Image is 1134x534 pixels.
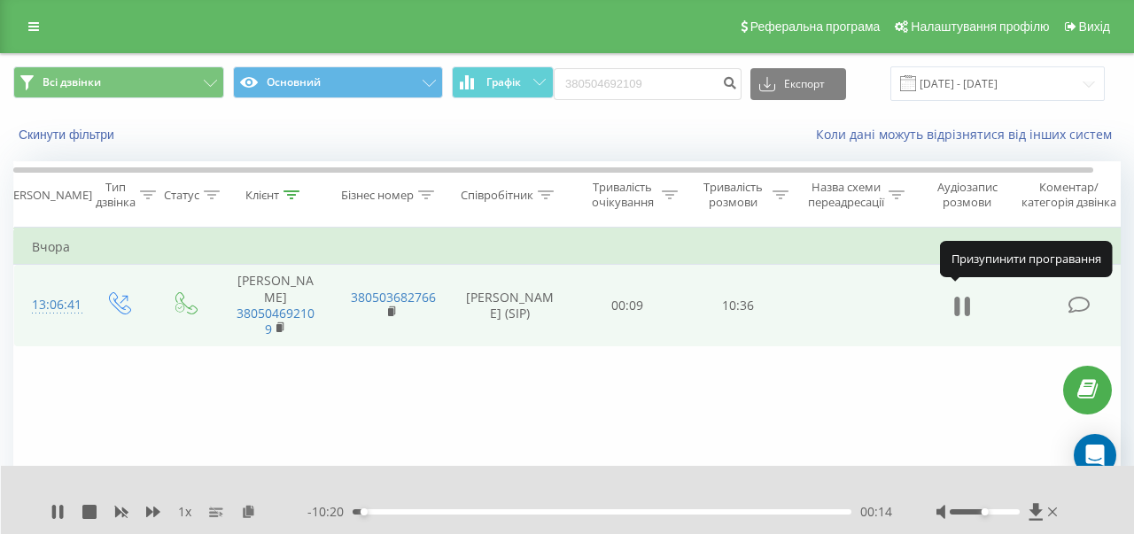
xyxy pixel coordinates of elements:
[554,68,742,100] input: Пошук за номером
[96,180,136,210] div: Тип дзвінка
[237,305,315,337] a: 380504692109
[698,180,768,210] div: Тривалість розмови
[1079,19,1110,34] span: Вихід
[461,188,533,203] div: Співробітник
[3,188,92,203] div: [PERSON_NAME]
[43,75,101,89] span: Всі дзвінки
[911,19,1049,34] span: Налаштування профілю
[307,503,353,521] span: - 10:20
[1017,180,1121,210] div: Коментар/категорія дзвінка
[341,188,414,203] div: Бізнес номер
[816,126,1121,143] a: Коли дані можуть відрізнятися вiд інших систем
[32,288,67,322] div: 13:06:41
[233,66,444,98] button: Основний
[351,289,436,306] a: 380503682766
[486,76,521,89] span: Графік
[452,66,554,98] button: Графік
[13,127,123,143] button: Скинути фільтри
[448,265,572,346] td: [PERSON_NAME] (SIP)
[750,68,846,100] button: Експорт
[1074,434,1116,476] div: Open Intercom Messenger
[178,503,191,521] span: 1 x
[924,180,1010,210] div: Аудіозапис розмови
[245,188,279,203] div: Клієнт
[361,508,368,515] div: Accessibility label
[981,508,988,515] div: Accessibility label
[13,66,224,98] button: Всі дзвінки
[808,180,884,210] div: Назва схеми переадресації
[587,180,657,210] div: Тривалість очікування
[750,19,881,34] span: Реферальна програма
[218,265,333,346] td: [PERSON_NAME]
[164,188,199,203] div: Статус
[683,265,794,346] td: 10:36
[572,265,683,346] td: 00:09
[860,503,892,521] span: 00:14
[940,241,1113,276] div: Призупинити програвання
